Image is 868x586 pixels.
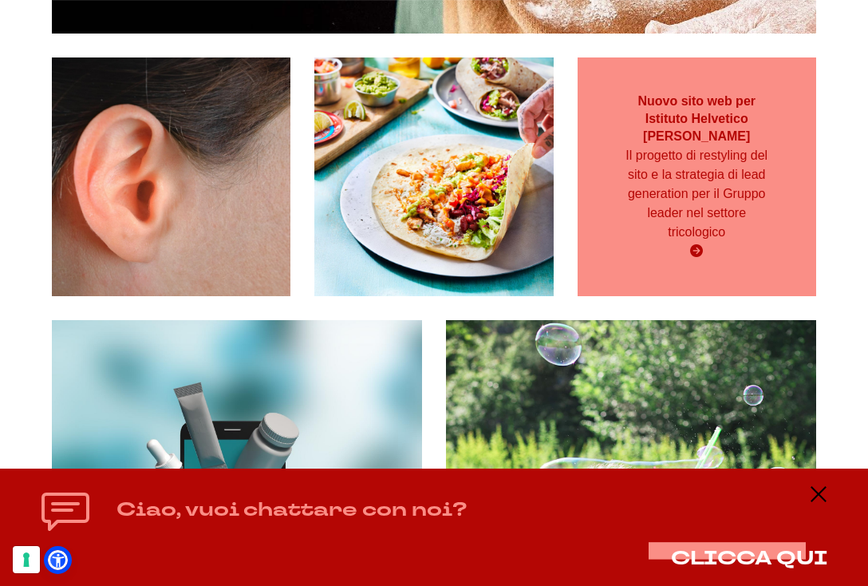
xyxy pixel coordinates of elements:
[13,546,40,573] button: Le tue preferenze relative al consenso per le tecnologie di tracciamento
[671,545,828,572] span: CLICCA QUI
[637,94,756,144] strong: Nuovo sito web per Istituto Helvetico [PERSON_NAME]
[671,548,828,570] button: CLICCA QUI
[625,146,768,242] p: Il progetto di restyling del sito e la strategia di lead generation per il Gruppo leader nel sett...
[48,550,68,570] a: Open Accessibility Menu
[578,57,816,296] a: Nuovo sito web per Istituto Helvetico [PERSON_NAME] Il progetto di restyling del sito e la strate...
[116,497,467,524] h4: Ciao, vuoi chattare con noi?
